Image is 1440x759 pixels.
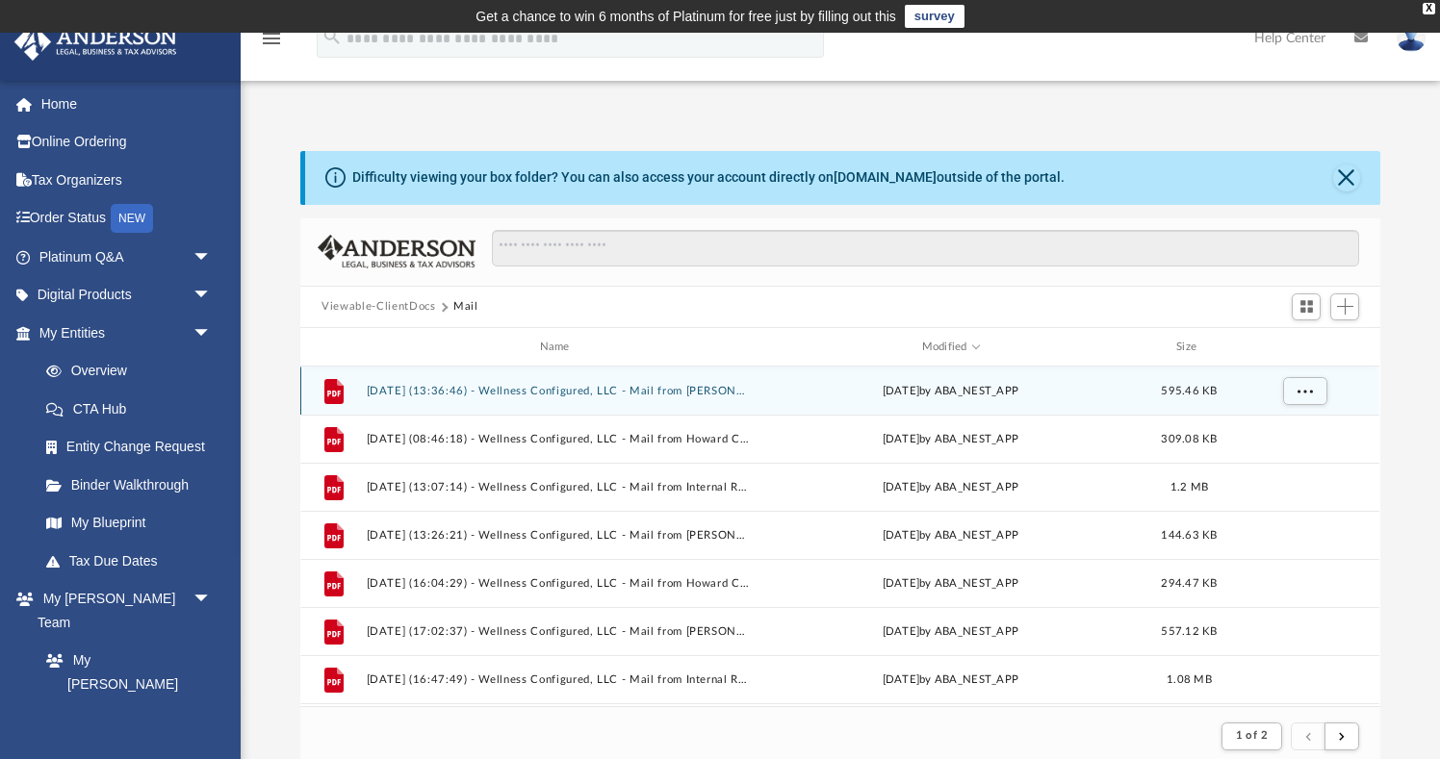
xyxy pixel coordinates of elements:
a: survey [905,5,964,28]
a: Digital Productsarrow_drop_down [13,276,241,315]
div: Size [1151,339,1228,356]
button: 1 of 2 [1221,722,1282,749]
div: close [1423,3,1435,14]
div: Name [366,339,750,356]
i: search [321,26,343,47]
div: Get a chance to win 6 months of Platinum for free just by filling out this [476,5,896,28]
a: Entity Change Request [27,428,241,467]
div: [DATE] by ABA_NEST_APP [759,383,1143,400]
div: [DATE] by ABA_NEST_APP [759,671,1143,689]
button: [DATE] (16:47:49) - Wellness Configured, LLC - Mail from Internal Revenue Service.pdf [367,673,751,686]
button: [DATE] (08:46:18) - Wellness Configured, LLC - Mail from Howard County Chamber of Commerce.pdf [367,433,751,445]
a: Tax Due Dates [27,542,241,580]
button: Switch to Grid View [1292,293,1321,320]
span: 1.08 MB [1167,674,1212,685]
div: NEW [111,204,153,233]
a: CTA Hub [27,390,241,428]
a: Tax Organizers [13,161,241,199]
a: Home [13,85,241,123]
span: 309.08 KB [1162,434,1218,444]
a: Online Ordering [13,123,241,162]
button: [DATE] (16:04:29) - Wellness Configured, LLC - Mail from Howard County Chamber of Commerce.pdf [367,577,751,590]
div: id [309,339,357,356]
button: Mail [453,298,478,316]
a: [DOMAIN_NAME] [834,169,937,185]
button: [DATE] (13:36:46) - Wellness Configured, LLC - Mail from [PERSON_NAME].pdf [367,385,751,397]
span: 1.2 MB [1170,482,1209,493]
button: Viewable-ClientDocs [321,298,435,316]
div: Modified [759,339,1143,356]
a: My Blueprint [27,504,231,543]
button: More options [1283,377,1327,406]
div: id [1237,339,1372,356]
a: My [PERSON_NAME] Team [27,642,221,727]
a: My [PERSON_NAME] Teamarrow_drop_down [13,580,231,642]
span: 595.46 KB [1162,386,1218,396]
span: arrow_drop_down [193,238,231,277]
span: arrow_drop_down [193,276,231,316]
a: My Entitiesarrow_drop_down [13,314,241,352]
div: [DATE] by ABA_NEST_APP [759,623,1143,641]
button: Close [1333,164,1360,191]
button: [DATE] (13:26:21) - Wellness Configured, LLC - Mail from [PERSON_NAME].pdf [367,529,751,542]
div: [DATE] by ABA_NEST_APP [759,575,1143,593]
a: Platinum Q&Aarrow_drop_down [13,238,241,276]
input: Search files and folders [492,230,1359,266]
span: 144.63 KB [1162,530,1218,541]
span: 1 of 2 [1236,730,1268,741]
span: arrow_drop_down [193,580,231,620]
span: 294.47 KB [1162,578,1218,589]
span: 557.12 KB [1162,626,1218,637]
a: Binder Walkthrough [27,466,241,504]
div: Difficulty viewing your box folder? You can also access your account directly on outside of the p... [352,167,1065,188]
i: menu [260,27,283,50]
div: grid [300,367,1379,707]
img: User Pic [1397,24,1426,52]
a: Overview [27,352,241,391]
button: [DATE] (17:02:37) - Wellness Configured, LLC - Mail from [PERSON_NAME].pdf [367,625,751,638]
button: Add [1330,293,1359,320]
div: [DATE] by ABA_NEST_APP [759,479,1143,496]
a: Order StatusNEW [13,199,241,239]
div: [DATE] by ABA_NEST_APP [759,431,1143,448]
span: arrow_drop_down [193,314,231,353]
img: Anderson Advisors Platinum Portal [9,23,183,61]
div: [DATE] by ABA_NEST_APP [759,527,1143,544]
a: menu [260,37,283,50]
button: [DATE] (13:07:14) - Wellness Configured, LLC - Mail from Internal Revenue Service.pdf [367,481,751,493]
